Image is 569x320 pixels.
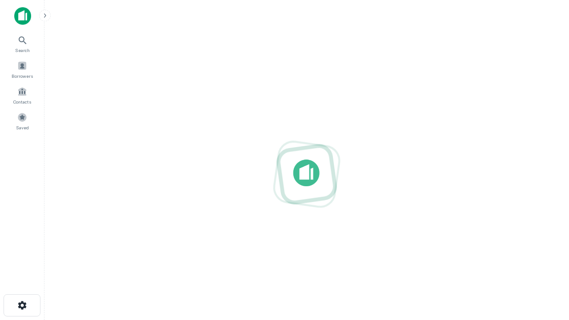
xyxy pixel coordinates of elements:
img: capitalize-icon.png [14,7,31,25]
a: Search [3,32,42,56]
a: Borrowers [3,57,42,81]
span: Saved [16,124,29,131]
span: Borrowers [12,72,33,80]
span: Search [15,47,30,54]
span: Contacts [13,98,31,105]
a: Contacts [3,83,42,107]
iframe: Chat Widget [525,249,569,292]
a: Saved [3,109,42,133]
